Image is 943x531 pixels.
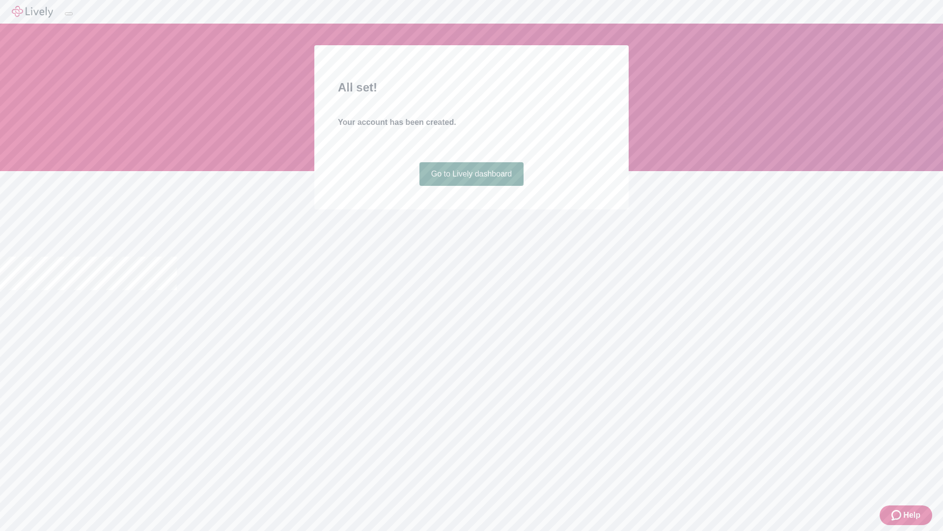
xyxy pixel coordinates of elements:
[903,509,920,521] span: Help
[880,505,932,525] button: Zendesk support iconHelp
[891,509,903,521] svg: Zendesk support icon
[65,12,73,15] button: Log out
[419,162,524,186] a: Go to Lively dashboard
[338,117,605,128] h4: Your account has been created.
[338,79,605,96] h2: All set!
[12,6,53,18] img: Lively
